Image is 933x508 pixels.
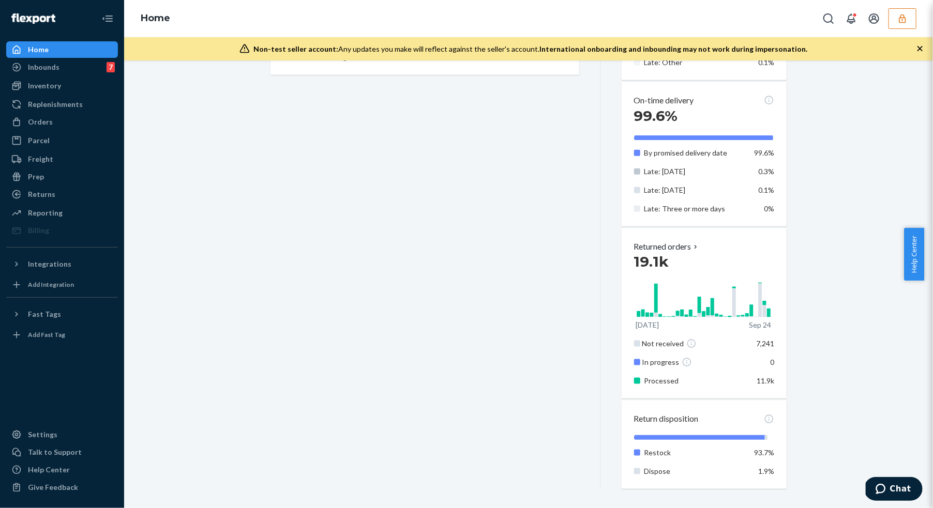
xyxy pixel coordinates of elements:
[764,204,774,213] span: 0%
[28,81,61,91] div: Inventory
[132,4,178,34] ol: breadcrumbs
[28,172,44,182] div: Prep
[644,166,746,177] p: Late: [DATE]
[97,8,118,29] button: Close Navigation
[644,204,746,214] p: Late: Three or more days
[866,477,923,503] iframe: Opens a widget where you can chat to one of our agents
[141,12,170,24] a: Home
[6,168,118,185] a: Prep
[28,330,65,339] div: Add Fast Tag
[6,151,118,167] a: Freight
[756,339,774,348] span: 7,241
[28,447,82,457] div: Talk to Support
[636,320,659,330] p: [DATE]
[6,59,118,75] a: Inbounds7
[11,13,55,24] img: Flexport logo
[6,479,118,496] button: Give Feedback
[644,376,746,386] p: Processed
[841,8,862,29] button: Open notifications
[28,154,53,164] div: Freight
[28,62,59,72] div: Inbounds
[642,338,748,349] div: Not received
[770,358,774,366] span: 0
[757,376,774,385] span: 11.9k
[864,8,884,29] button: Open account menu
[28,99,83,110] div: Replenishments
[634,413,699,425] p: Return disposition
[254,44,339,53] span: Non-test seller account:
[6,256,118,272] button: Integrations
[6,205,118,221] a: Reporting
[644,57,746,68] p: Late: Other
[644,448,746,458] p: Restock
[634,241,700,253] button: Returned orders
[6,306,118,322] button: Fast Tags
[28,429,57,440] div: Settings
[6,276,118,293] a: Add Integration
[758,58,774,67] span: 0.1%
[28,482,78,492] div: Give Feedback
[6,461,118,478] a: Help Center
[644,148,746,158] p: By promised delivery date
[28,259,71,269] div: Integrations
[28,309,61,319] div: Fast Tags
[28,117,53,127] div: Orders
[818,8,839,29] button: Open Search Box
[644,185,746,195] p: Late: [DATE]
[642,357,748,367] div: In progress
[754,448,774,457] span: 93.7%
[28,465,70,475] div: Help Center
[634,253,669,270] span: 19.1k
[28,135,50,146] div: Parcel
[540,44,808,53] span: International onboarding and inbounding may not work during impersonation.
[749,320,772,330] p: Sep 24
[254,44,808,54] div: Any updates you make will reflect against the seller's account.
[758,467,774,475] span: 1.9%
[634,107,678,125] span: 99.6%
[754,148,774,157] span: 99.6%
[634,95,694,106] p: On-time delivery
[6,186,118,203] a: Returns
[6,114,118,130] a: Orders
[6,96,118,113] a: Replenishments
[644,466,746,476] p: Dispose
[28,44,49,55] div: Home
[904,228,924,281] button: Help Center
[28,208,63,218] div: Reporting
[6,426,118,443] a: Settings
[28,189,55,199] div: Returns
[6,132,118,149] a: Parcel
[107,62,115,72] div: 7
[758,167,774,176] span: 0.3%
[6,41,118,58] a: Home
[6,444,118,460] button: Talk to Support
[758,186,774,194] span: 0.1%
[6,78,118,94] a: Inventory
[6,327,118,343] a: Add Fast Tag
[28,280,74,289] div: Add Integration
